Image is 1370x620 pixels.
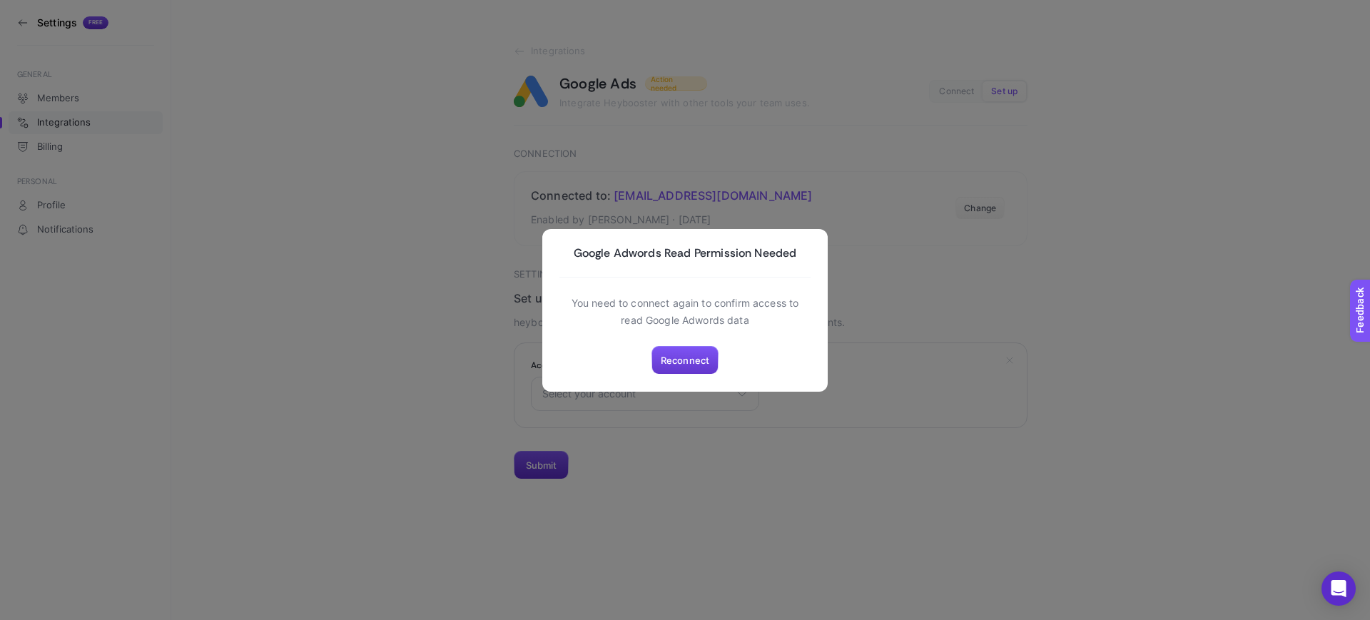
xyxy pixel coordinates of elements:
button: Reconnect [651,346,719,375]
span: Reconnect [661,355,709,366]
div: Open Intercom Messenger [1321,571,1356,606]
p: You need to connect again to confirm access to read Google Adwords data [559,295,811,329]
h2: Google Adwords Read Permission Needed [559,246,811,260]
span: Feedback [9,4,54,16]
